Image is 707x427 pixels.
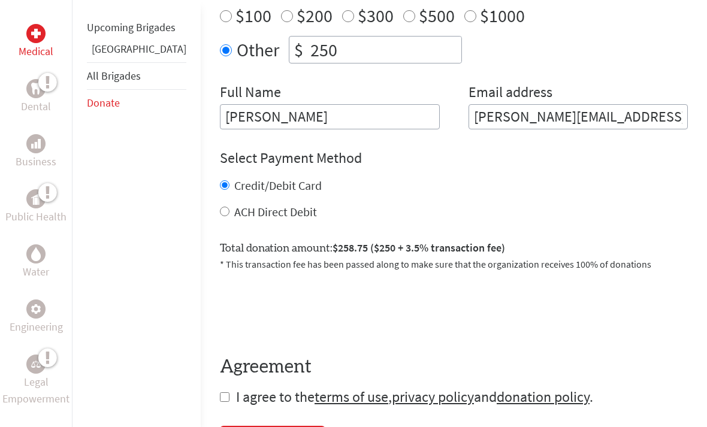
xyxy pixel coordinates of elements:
[358,4,394,27] label: $300
[497,387,590,406] a: donation policy
[289,37,308,63] div: $
[92,42,186,56] a: [GEOGRAPHIC_DATA]
[333,241,505,255] span: $258.75 ($250 + 3.5% transaction fee)
[234,178,322,193] label: Credit/Debit Card
[237,36,279,63] label: Other
[220,240,505,257] label: Total donation amount:
[220,286,402,332] iframe: reCAPTCHA
[87,62,186,90] li: All Brigades
[26,355,46,374] div: Legal Empowerment
[87,96,120,110] a: Donate
[31,247,41,261] img: Water
[234,204,317,219] label: ACH Direct Debit
[236,387,593,406] span: I agree to the , and .
[26,134,46,153] div: Business
[308,37,461,63] input: Enter Amount
[419,4,455,27] label: $500
[87,20,176,34] a: Upcoming Brigades
[392,387,474,406] a: privacy policy
[469,104,688,129] input: Your Email
[26,299,46,319] div: Engineering
[5,189,67,225] a: Public HealthPublic Health
[31,29,41,38] img: Medical
[2,355,70,407] a: Legal EmpowermentLegal Empowerment
[21,79,51,115] a: DentalDental
[26,244,46,264] div: Water
[19,43,53,60] p: Medical
[31,139,41,149] img: Business
[23,264,49,280] p: Water
[31,193,41,205] img: Public Health
[31,304,41,314] img: Engineering
[87,69,141,83] a: All Brigades
[87,14,186,41] li: Upcoming Brigades
[21,98,51,115] p: Dental
[16,153,56,170] p: Business
[480,4,525,27] label: $1000
[31,83,41,94] img: Dental
[26,24,46,43] div: Medical
[10,319,63,335] p: Engineering
[220,149,688,168] h4: Select Payment Method
[297,4,333,27] label: $200
[31,361,41,368] img: Legal Empowerment
[220,104,440,129] input: Enter Full Name
[23,244,49,280] a: WaterWater
[315,387,388,406] a: terms of use
[26,79,46,98] div: Dental
[235,4,271,27] label: $100
[10,299,63,335] a: EngineeringEngineering
[87,90,186,116] li: Donate
[19,24,53,60] a: MedicalMedical
[16,134,56,170] a: BusinessBusiness
[5,208,67,225] p: Public Health
[220,257,688,271] p: * This transaction fee has been passed along to make sure that the organization receives 100% of ...
[87,41,186,62] li: Panama
[26,189,46,208] div: Public Health
[220,356,688,378] h4: Agreement
[469,83,552,104] label: Email address
[220,83,281,104] label: Full Name
[2,374,70,407] p: Legal Empowerment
